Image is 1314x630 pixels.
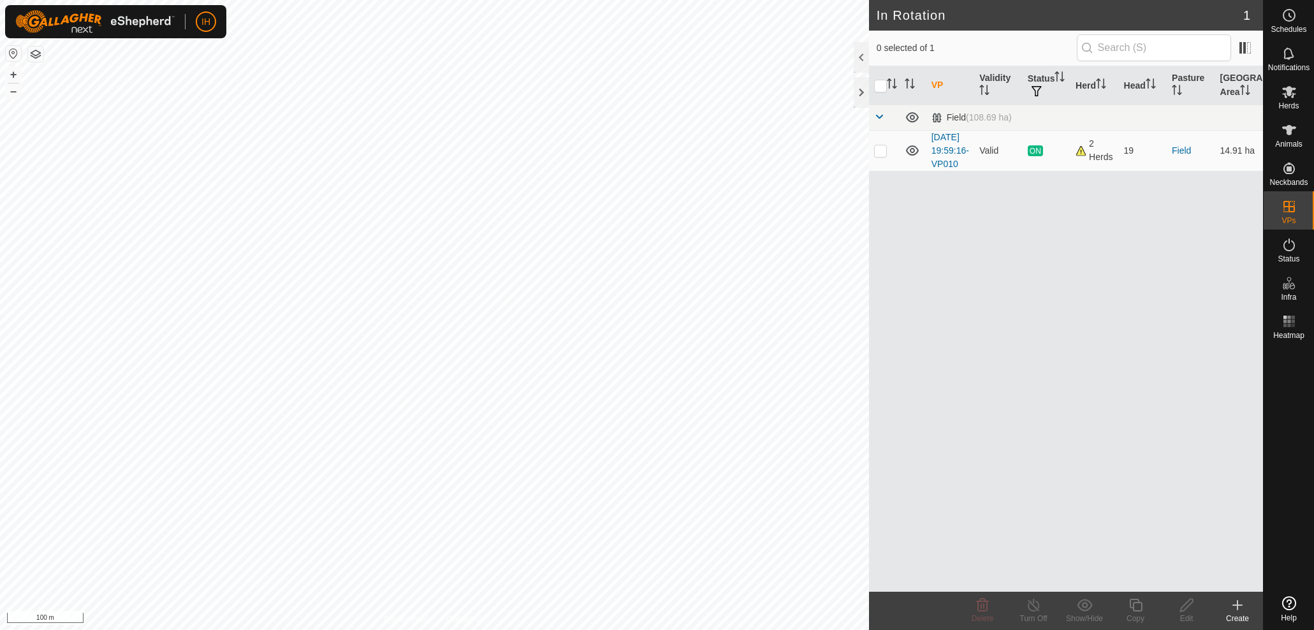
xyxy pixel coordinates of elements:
h2: In Rotation [877,8,1243,23]
a: Help [1264,591,1314,627]
a: Contact Us [447,613,485,625]
div: Copy [1110,613,1161,624]
p-sorticon: Activate to sort [979,87,989,97]
td: 14.91 ha [1215,130,1263,171]
span: Schedules [1271,26,1306,33]
th: Herd [1070,66,1118,105]
th: [GEOGRAPHIC_DATA] Area [1215,66,1263,105]
div: Edit [1161,613,1212,624]
th: Pasture [1167,66,1215,105]
span: Help [1281,614,1297,622]
a: Field [1172,145,1191,156]
img: Gallagher Logo [15,10,175,33]
span: Herds [1278,102,1299,110]
span: IH [201,15,210,29]
div: Turn Off [1008,613,1059,624]
div: Field [931,112,1012,123]
th: Status [1023,66,1070,105]
span: Delete [972,614,994,623]
span: Heatmap [1273,332,1304,339]
div: 2 Herds [1076,137,1113,164]
span: Infra [1281,293,1296,301]
button: – [6,84,21,99]
span: 1 [1243,6,1250,25]
button: Map Layers [28,47,43,62]
p-sorticon: Activate to sort [887,80,897,91]
div: Create [1212,613,1263,624]
span: ON [1028,145,1043,156]
th: VP [926,66,974,105]
p-sorticon: Activate to sort [1096,80,1106,91]
a: [DATE] 19:59:16-VP010 [931,132,969,169]
button: + [6,67,21,82]
p-sorticon: Activate to sort [1055,73,1065,84]
td: Valid [974,130,1022,171]
span: (108.69 ha) [966,112,1012,122]
span: 0 selected of 1 [877,41,1077,55]
span: VPs [1281,217,1296,224]
td: 19 [1119,130,1167,171]
input: Search (S) [1077,34,1231,61]
button: Reset Map [6,46,21,61]
p-sorticon: Activate to sort [1146,80,1156,91]
span: Notifications [1268,64,1310,71]
p-sorticon: Activate to sort [1172,87,1182,97]
p-sorticon: Activate to sort [905,80,915,91]
th: Validity [974,66,1022,105]
span: Status [1278,255,1299,263]
span: Animals [1275,140,1303,148]
a: Privacy Policy [384,613,432,625]
span: Neckbands [1269,179,1308,186]
div: Show/Hide [1059,613,1110,624]
th: Head [1119,66,1167,105]
p-sorticon: Activate to sort [1240,87,1250,97]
